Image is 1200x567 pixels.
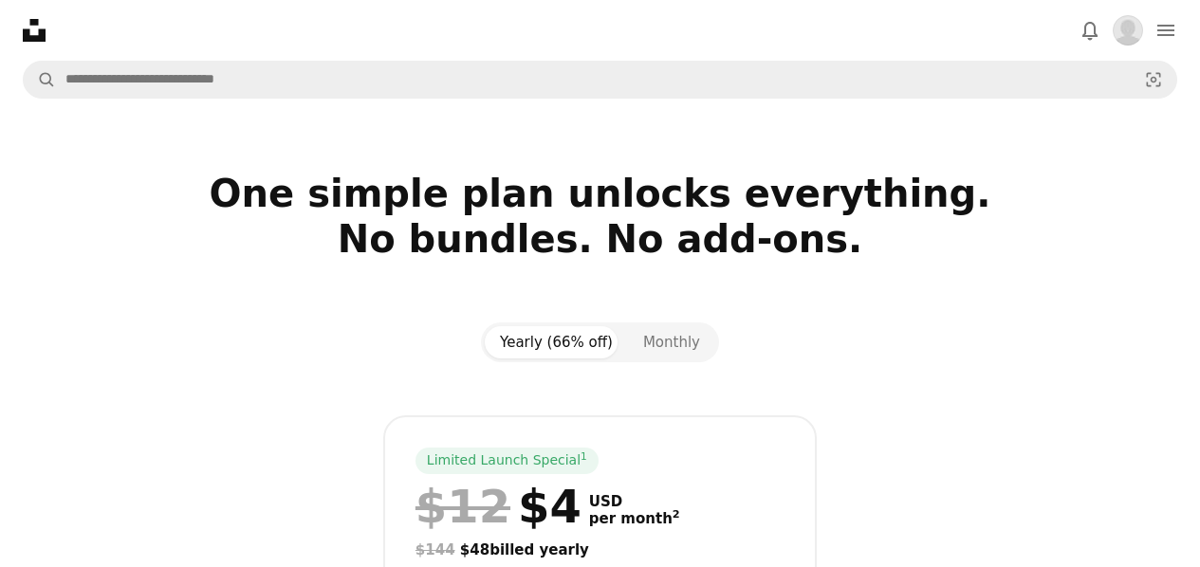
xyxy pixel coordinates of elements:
button: Search Unsplash [24,62,56,98]
span: per month [589,510,680,527]
form: Find visuals sitewide [23,61,1177,99]
button: Profile [1109,11,1147,49]
sup: 2 [673,508,680,521]
div: $48 billed yearly [415,539,785,561]
span: $144 [415,541,455,558]
button: Menu [1147,11,1185,49]
img: Avatar of user shobu sensei [1113,15,1143,46]
div: Limited Launch Special [415,448,599,474]
h2: One simple plan unlocks everything. No bundles. No add-ons. [23,171,1177,307]
a: Home — Unsplash [23,19,46,42]
a: 1 [577,451,591,470]
span: USD [589,493,680,510]
button: Visual search [1131,62,1176,98]
span: $12 [415,482,510,531]
button: Notifications [1071,11,1109,49]
sup: 1 [581,450,587,462]
button: Yearly (66% off) [485,326,628,358]
button: Monthly [628,326,715,358]
div: $4 [415,482,582,531]
a: 2 [669,510,684,527]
